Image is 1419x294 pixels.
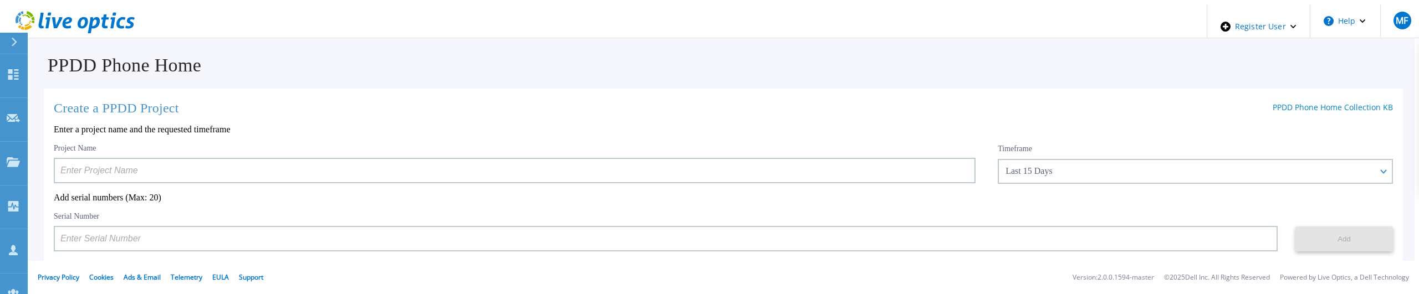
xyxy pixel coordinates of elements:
[54,226,1278,251] input: Enter Serial Number
[1396,16,1408,25] span: MF
[1273,102,1393,112] a: PPDD Phone Home Collection KB
[89,272,114,282] a: Cookies
[998,145,1032,153] label: Timeframe
[1295,226,1393,251] button: Add
[54,213,99,220] label: Serial Number
[1005,166,1373,176] div: Last 15 Days
[38,272,79,282] a: Privacy Policy
[54,125,1393,135] p: Enter a project name and the requested timeframe
[212,272,229,282] a: EULA
[1280,274,1409,281] li: Powered by Live Optics, a Dell Technology
[54,193,1393,203] p: Add serial numbers (Max: 20)
[1207,4,1310,49] div: Register User
[124,272,161,282] a: Ads & Email
[1073,274,1154,281] li: Version: 2.0.0.1594-master
[239,272,263,282] a: Support
[54,101,179,116] h1: Create a PPDD Project
[54,158,976,183] input: Enter Project Name
[171,272,202,282] a: Telemetry
[1310,4,1380,38] button: Help
[54,145,96,152] label: Project Name
[1164,274,1270,281] li: © 2025 Dell Inc. All Rights Reserved
[32,55,1415,76] h1: PPDD Phone Home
